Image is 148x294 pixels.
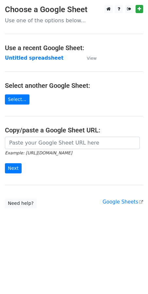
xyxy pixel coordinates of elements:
[5,82,143,89] h4: Select another Google Sheet:
[102,199,143,205] a: Google Sheets
[5,17,143,24] p: Use one of the options below...
[80,55,97,61] a: View
[5,150,72,155] small: Example: [URL][DOMAIN_NAME]
[5,198,37,208] a: Need help?
[5,137,140,149] input: Paste your Google Sheet URL here
[87,56,97,61] small: View
[5,94,29,105] a: Select...
[5,5,143,14] h3: Choose a Google Sheet
[5,126,143,134] h4: Copy/paste a Google Sheet URL:
[5,55,64,61] a: Untitled spreadsheet
[5,163,22,173] input: Next
[5,44,143,52] h4: Use a recent Google Sheet:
